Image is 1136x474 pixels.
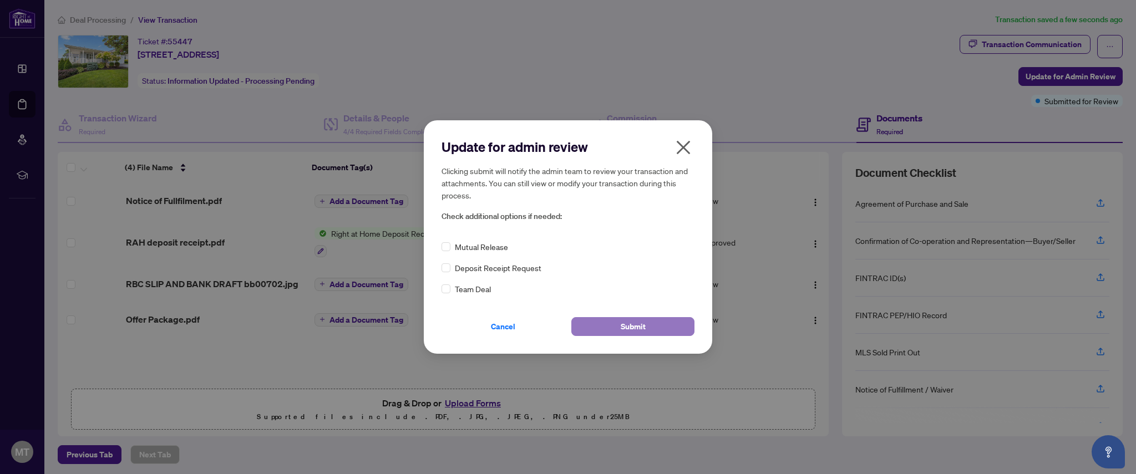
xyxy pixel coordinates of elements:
[674,139,692,156] span: close
[442,165,694,201] h5: Clicking submit will notify the admin team to review your transaction and attachments. You can st...
[442,138,694,156] h2: Update for admin review
[571,317,694,336] button: Submit
[455,241,508,253] span: Mutual Release
[491,318,515,335] span: Cancel
[621,318,646,335] span: Submit
[455,283,491,295] span: Team Deal
[455,262,541,274] span: Deposit Receipt Request
[442,317,565,336] button: Cancel
[442,210,694,223] span: Check additional options if needed:
[1092,435,1125,468] button: Open asap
